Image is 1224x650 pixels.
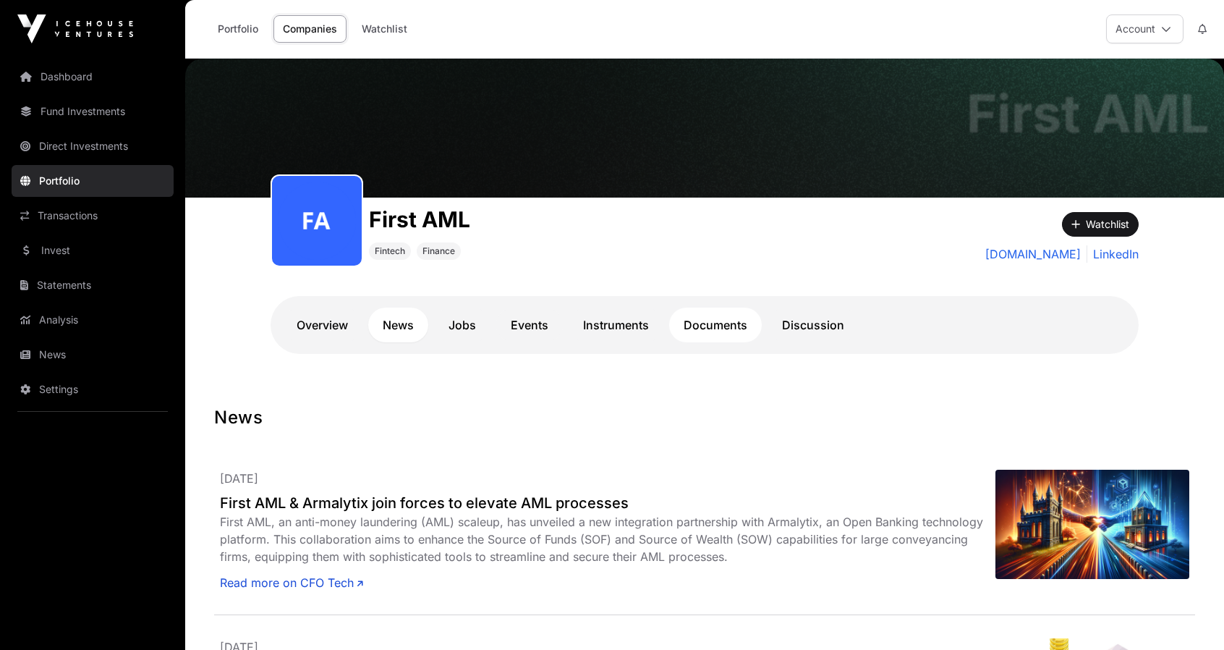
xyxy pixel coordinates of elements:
[569,308,663,342] a: Instruments
[434,308,490,342] a: Jobs
[12,304,174,336] a: Analysis
[220,513,995,565] div: First AML, an anti-money laundering (AML) scaleup, has unveiled a new integration partnership wit...
[220,574,363,591] a: Read more on CFO Tech
[1106,14,1183,43] button: Account
[12,61,174,93] a: Dashboard
[208,15,268,43] a: Portfolio
[966,88,1210,140] h1: First AML
[369,206,470,232] h1: First AML
[282,308,1127,342] nav: Tabs
[12,269,174,301] a: Statements
[985,245,1081,263] a: [DOMAIN_NAME]
[214,406,1195,429] h1: News
[185,59,1224,198] img: First AML
[1087,245,1139,263] a: LinkedIn
[12,130,174,162] a: Direct Investments
[1152,581,1224,650] iframe: Chat Widget
[12,165,174,197] a: Portfolio
[1062,212,1139,237] button: Watchlist
[768,308,859,342] a: Discussion
[422,245,455,257] span: Finance
[12,373,174,405] a: Settings
[12,96,174,127] a: Fund Investments
[496,308,563,342] a: Events
[282,308,362,342] a: Overview
[278,182,356,260] img: first-aml176.png
[995,470,1189,579] img: compatible_img-ia5x8lRIqnz3BGzmzSHdEtav.jpg
[273,15,347,43] a: Companies
[12,235,174,266] a: Invest
[12,339,174,371] a: News
[669,308,762,342] a: Documents
[220,470,995,487] p: [DATE]
[17,14,133,43] img: Icehouse Ventures Logo
[220,493,995,513] a: First AML & Armalytix join forces to elevate AML processes
[368,308,428,342] a: News
[12,200,174,232] a: Transactions
[375,245,405,257] span: Fintech
[352,15,417,43] a: Watchlist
